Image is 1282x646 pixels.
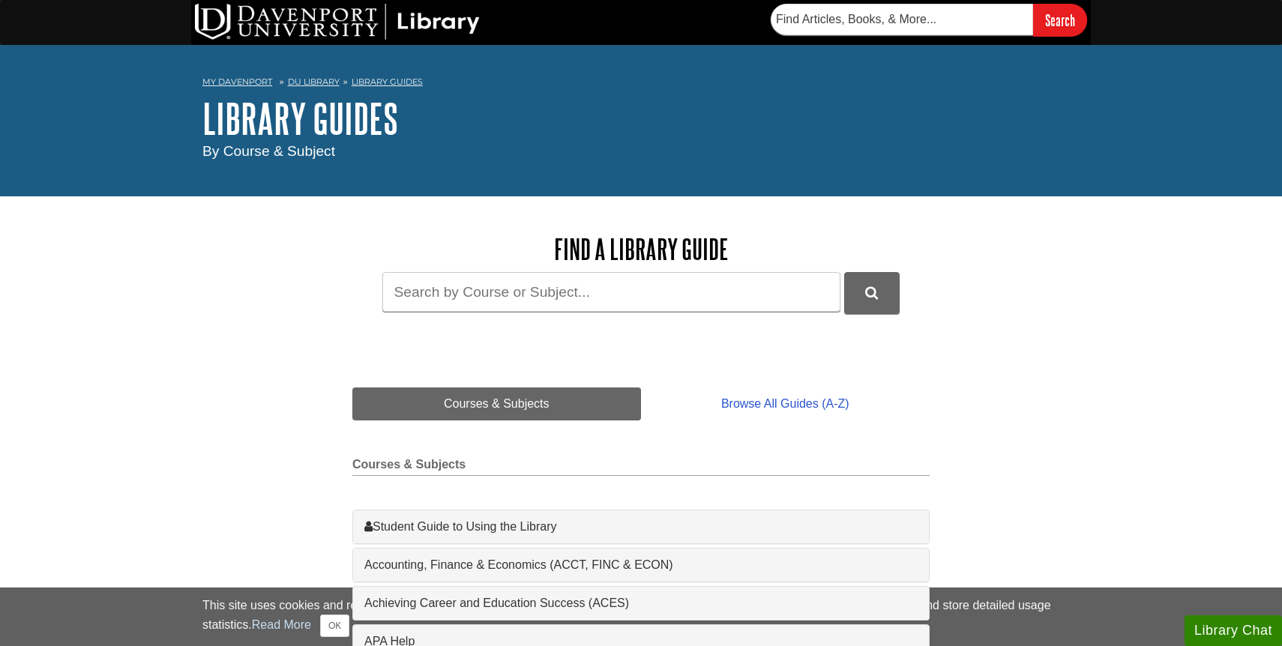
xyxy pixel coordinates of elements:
form: Searches DU Library's articles, books, and more [771,4,1087,36]
a: Accounting, Finance & Economics (ACCT, FINC & ECON) [364,556,918,574]
a: Library Guides [352,76,423,87]
a: DU Library [288,76,340,87]
button: Close [320,615,349,637]
h2: Courses & Subjects [352,458,930,476]
h2: Find a Library Guide [352,234,930,265]
a: My Davenport [202,76,272,88]
a: Achieving Career and Education Success (ACES) [364,594,918,612]
i: Search Library Guides [865,286,878,300]
a: Read More [252,618,311,631]
button: Library Chat [1185,615,1282,646]
input: Search by Course or Subject... [382,272,840,312]
a: Courses & Subjects [352,387,641,420]
nav: breadcrumb [202,72,1080,96]
div: This site uses cookies and records your IP address for usage statistics. Additionally, we use Goo... [202,597,1080,637]
div: By Course & Subject [202,141,1080,163]
a: Student Guide to Using the Library [364,518,918,536]
input: Find Articles, Books, & More... [771,4,1033,35]
input: Search [1033,4,1087,36]
h1: Library Guides [202,96,1080,141]
img: DU Library [195,4,480,40]
a: Browse All Guides (A-Z) [641,387,930,420]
